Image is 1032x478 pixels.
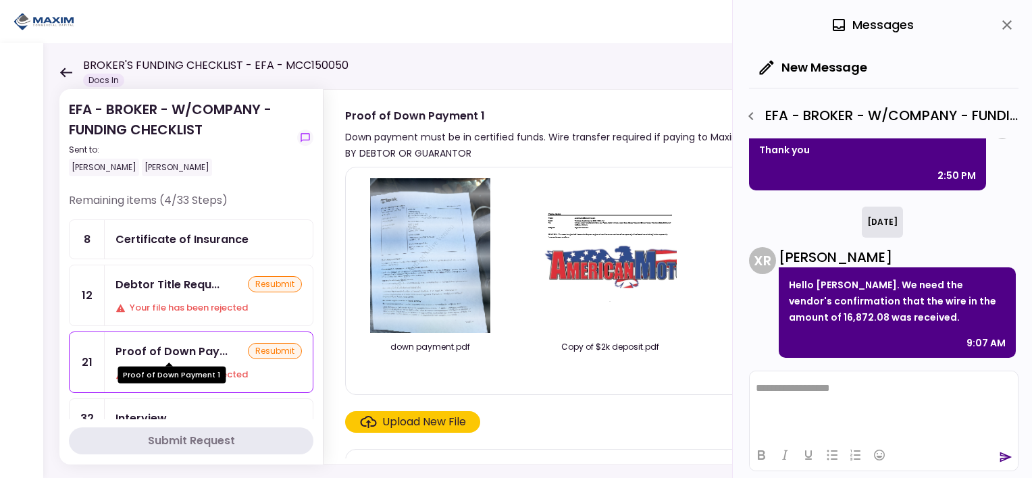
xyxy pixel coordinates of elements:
button: Bold [750,446,773,464]
p: Hello [PERSON_NAME]. We need the vendor's confirmation that the wire in the amount of 16,872.08 w... [789,277,1006,325]
div: 8 [70,220,105,259]
a: 21Proof of Down Payment 1resubmitYour file has been rejected [69,331,313,393]
button: Emojis [868,446,891,464]
button: Italic [773,446,796,464]
div: Certificate of Insurance [115,231,249,248]
div: EFA - BROKER - W/COMPANY - FUNDING CHECKLIST [69,99,292,176]
div: X R [749,247,776,274]
button: Numbered list [844,446,867,464]
div: [PERSON_NAME] [779,247,1016,267]
div: Down payment must be in certified funds. Wire transfer required if paying to Maxim to avoid delay... [345,129,897,161]
div: Proof of Down Payment 1Down payment must be in certified funds. Wire transfer required if paying ... [323,89,1005,464]
div: Proof of Down Payment 1 [115,343,228,360]
div: [PERSON_NAME] [142,159,212,176]
div: down payment.pdf [359,341,501,353]
a: 8Certificate of Insurance [69,219,313,259]
div: 9:07 AM [966,335,1006,351]
button: send [999,450,1012,464]
iframe: Rich Text Area [750,371,1018,439]
div: [DATE] [862,207,903,238]
div: Remaining items (4/33 Steps) [69,192,313,219]
div: Proof of Down Payment 1 [345,107,897,124]
button: Submit Request [69,427,313,454]
button: show-messages [297,130,313,146]
div: 2:50 PM [937,167,976,184]
div: Docs In [83,74,124,87]
div: Upload New File [382,414,466,430]
div: resubmit [248,343,302,359]
div: EFA - BROKER - W/COMPANY - FUNDING CHECKLIST - Proof of Down Payment 1 [740,105,1018,128]
span: Click here to upload the required document [345,411,480,433]
div: resubmit [248,276,302,292]
div: Debtor Title Requirements - Proof of IRP or Exemption [115,276,220,293]
div: Proof of Down Payment 1 [118,367,226,383]
div: Your file has been rejected [115,368,302,381]
h1: BROKER'S FUNDING CHECKLIST - EFA - MCC150050 [83,57,349,74]
div: Your file has been rejected [115,301,302,315]
div: Submit Request [148,433,235,449]
div: Copy of $2k deposit.pdf [539,341,681,353]
div: [PERSON_NAME] [69,159,139,176]
div: Sent to: [69,144,292,156]
div: Messages [831,15,914,35]
button: New Message [749,50,878,85]
p: Thank you [759,142,976,158]
img: Partner icon [14,11,74,32]
button: Bullet list [821,446,844,464]
a: 32Interview [69,398,313,438]
div: 21 [70,332,105,392]
button: close [996,14,1018,36]
div: Interview [115,410,167,427]
a: 12Debtor Title Requirements - Proof of IRP or ExemptionresubmitYour file has been rejected [69,265,313,326]
button: Underline [797,446,820,464]
div: 12 [70,265,105,325]
div: 32 [70,399,105,437]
